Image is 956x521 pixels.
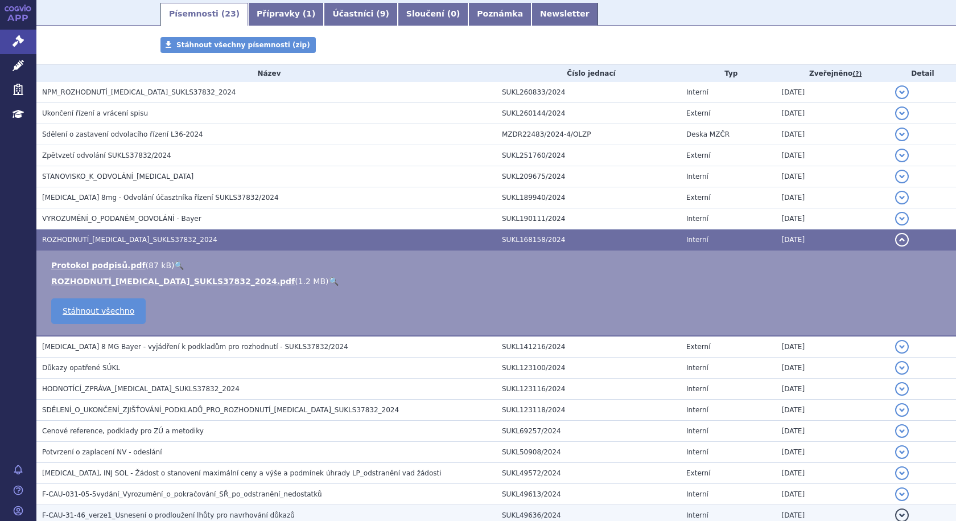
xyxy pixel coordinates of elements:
span: Interní [686,448,708,456]
span: Ukončení řízení a vrácení spisu [42,109,148,117]
td: SUKL123116/2024 [496,379,681,400]
span: Interní [686,215,708,223]
span: 1 [306,9,312,18]
a: Písemnosti (23) [160,3,248,26]
span: Sdělení o zastavení odvolacího řízení L36-2024 [42,130,203,138]
td: [DATE] [776,208,889,229]
td: [DATE] [776,379,889,400]
td: [DATE] [776,103,889,124]
td: SUKL168158/2024 [496,229,681,251]
span: F-CAU-31-46_verze1_Usnesení o prodloužení lhůty pro navrhování důkazů [42,511,295,519]
td: SUKL189940/2024 [496,187,681,208]
td: [DATE] [776,145,889,166]
span: Důkazy opatřené SÚKL [42,364,120,372]
td: [DATE] [776,229,889,251]
span: Interní [686,364,708,372]
a: Poznámka [468,3,531,26]
span: VYROZUMĚNÍ_O_PODANÉM_ODVOLÁNÍ - Bayer [42,215,201,223]
span: Interní [686,173,708,180]
button: detail [895,212,909,225]
span: Externí [686,343,710,351]
td: [DATE] [776,124,889,145]
a: Sloučení (0) [398,3,468,26]
span: Eylea 8mg - Odvolání účasztníka řízení SUKLS37832/2024 [42,194,279,202]
span: EYLEA 8 MG Bayer - vyjádření k podkladům pro rozhodnutí - SUKLS37832/2024 [42,343,348,351]
span: Interní [686,88,708,96]
td: [DATE] [776,336,889,358]
a: ROZHODNUTÍ_[MEDICAL_DATA]_SUKLS37832_2024.pdf [51,277,295,286]
span: Interní [686,406,708,414]
li: ( ) [51,260,945,271]
span: Interní [686,427,708,435]
a: Stáhnout všechno [51,298,146,324]
td: SUKL49572/2024 [496,463,681,484]
a: Stáhnout všechny písemnosti (zip) [160,37,316,53]
td: [DATE] [776,463,889,484]
span: Potvrzení o zaplacení NV - odeslání [42,448,162,456]
td: [DATE] [776,484,889,505]
td: [DATE] [776,358,889,379]
button: detail [895,191,909,204]
td: SUKL50908/2024 [496,442,681,463]
th: Detail [889,65,956,82]
td: SUKL123118/2024 [496,400,681,421]
td: SUKL260833/2024 [496,82,681,103]
td: [DATE] [776,82,889,103]
span: 23 [225,9,236,18]
button: detail [895,233,909,247]
th: Číslo jednací [496,65,681,82]
td: [DATE] [776,442,889,463]
a: Přípravky (1) [248,3,324,26]
td: [DATE] [776,421,889,442]
th: Typ [681,65,776,82]
button: detail [895,382,909,396]
button: detail [895,340,909,354]
td: SUKL69257/2024 [496,421,681,442]
button: detail [895,466,909,480]
td: SUKL260144/2024 [496,103,681,124]
button: detail [895,106,909,120]
a: 🔍 [174,261,184,270]
td: SUKL251760/2024 [496,145,681,166]
span: Externí [686,469,710,477]
span: NPM_ROZHODNUTÍ_EYLEA_SUKLS37832_2024 [42,88,236,96]
span: STANOVISKO_K_ODVOLÁNÍ_Eylea [42,173,193,180]
span: Interní [686,490,708,498]
a: Newsletter [531,3,598,26]
span: Externí [686,151,710,159]
span: Cenové reference, podklady pro ZÚ a metodiky [42,427,204,435]
a: Účastníci (9) [324,3,397,26]
button: detail [895,487,909,501]
span: Deska MZČR [686,130,730,138]
button: detail [895,445,909,459]
button: detail [895,424,909,438]
span: ROZHODNUTÍ_EYLEA_SUKLS37832_2024 [42,236,217,244]
td: [DATE] [776,400,889,421]
span: Externí [686,109,710,117]
span: 9 [380,9,386,18]
td: SUKL209675/2024 [496,166,681,187]
span: Zpětvzetí odvolání SUKLS37832/2024 [42,151,171,159]
button: detail [895,149,909,162]
span: SDĚLENÍ_O_UKONČENÍ_ZJIŠŤOVÁNÍ_PODKLADŮ_PRO_ROZHODNUTÍ_EYLEA_SUKLS37832_2024 [42,406,399,414]
td: SUKL49613/2024 [496,484,681,505]
th: Zveřejněno [776,65,889,82]
button: detail [895,361,909,375]
span: Interní [686,236,708,244]
a: Protokol podpisů.pdf [51,261,146,270]
span: HODNOTÍCÍ_ZPRÁVA_EYLEA_SUKLS37832_2024 [42,385,240,393]
th: Název [36,65,496,82]
a: 🔍 [329,277,339,286]
td: SUKL123100/2024 [496,358,681,379]
td: SUKL141216/2024 [496,336,681,358]
button: detail [895,85,909,99]
span: 1.2 MB [298,277,325,286]
span: Interní [686,385,708,393]
td: MZDR22483/2024-4/OLZP [496,124,681,145]
span: EYLEA, INJ SOL - Žádost o stanovení maximální ceny a výše a podmínek úhrady LP_odstranění vad žád... [42,469,442,477]
li: ( ) [51,276,945,287]
td: [DATE] [776,166,889,187]
td: [DATE] [776,187,889,208]
button: detail [895,403,909,417]
span: F-CAU-031-05-5vydání_Vyrozumění_o_pokračování_SŘ_po_odstranění_nedostatků [42,490,322,498]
